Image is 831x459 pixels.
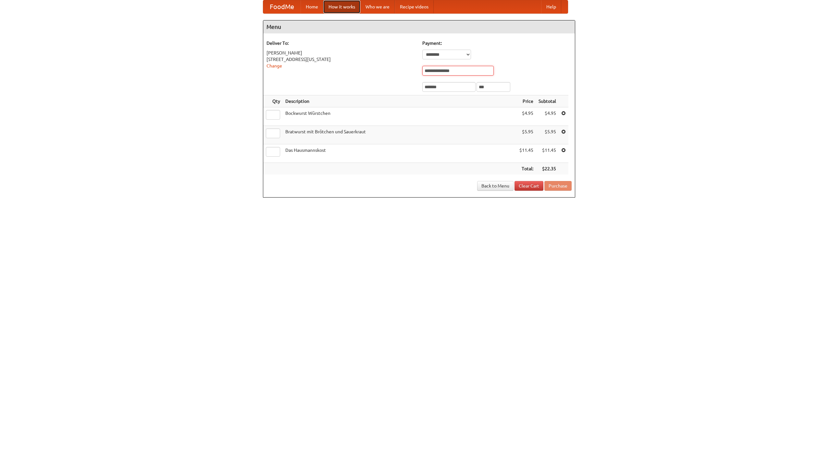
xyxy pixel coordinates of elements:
[477,181,514,191] a: Back to Menu
[263,0,301,13] a: FoodMe
[536,107,559,126] td: $4.95
[422,40,572,46] h5: Payment:
[267,56,416,63] div: [STREET_ADDRESS][US_STATE]
[536,163,559,175] th: $22.35
[267,40,416,46] h5: Deliver To:
[517,163,536,175] th: Total:
[517,126,536,144] td: $5.95
[301,0,323,13] a: Home
[283,95,517,107] th: Description
[544,181,572,191] button: Purchase
[267,50,416,56] div: [PERSON_NAME]
[323,0,360,13] a: How it works
[395,0,434,13] a: Recipe videos
[536,95,559,107] th: Subtotal
[267,63,282,68] a: Change
[283,107,517,126] td: Bockwurst Würstchen
[517,107,536,126] td: $4.95
[536,144,559,163] td: $11.45
[515,181,543,191] a: Clear Cart
[536,126,559,144] td: $5.95
[517,144,536,163] td: $11.45
[263,20,575,33] h4: Menu
[360,0,395,13] a: Who we are
[541,0,561,13] a: Help
[517,95,536,107] th: Price
[283,144,517,163] td: Das Hausmannskost
[283,126,517,144] td: Bratwurst mit Brötchen und Sauerkraut
[263,95,283,107] th: Qty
